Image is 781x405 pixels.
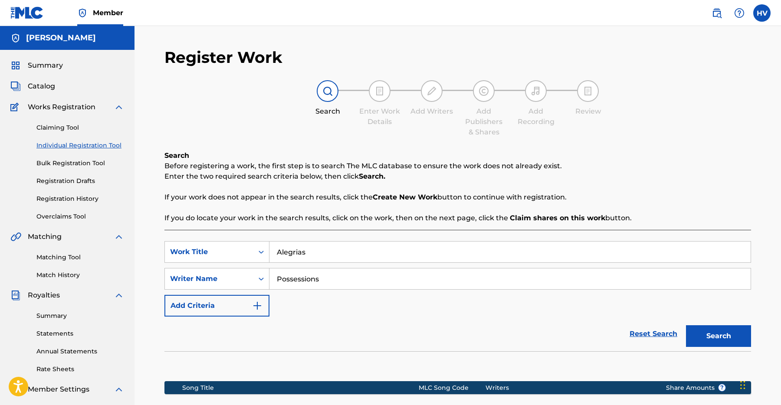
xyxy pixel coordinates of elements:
a: SummarySummary [10,60,63,71]
div: Add Writers [410,106,453,117]
a: Overclaims Tool [36,212,124,221]
div: Work Title [170,247,248,257]
a: Reset Search [625,324,682,343]
strong: Search. [359,172,385,180]
button: Add Criteria [164,295,269,317]
p: If your work does not appear in the search results, click the button to continue with registration. [164,192,751,202]
div: Add Publishers & Shares [462,106,505,137]
img: step indicator icon for Review [583,86,593,96]
a: Claiming Tool [36,123,124,132]
img: step indicator icon for Enter Work Details [374,86,385,96]
a: Bulk Registration Tool [36,159,124,168]
h2: Register Work [164,48,282,67]
a: Registration Drafts [36,176,124,186]
form: Search Form [164,241,751,351]
div: Add Recording [514,106,558,127]
h5: Hugo Vargas-Zesati [26,33,96,43]
iframe: Resource Center [757,268,781,338]
img: search [712,8,722,18]
span: Works Registration [28,102,95,112]
img: Royalties [10,290,21,300]
img: expand [114,290,124,300]
img: expand [114,384,124,395]
img: step indicator icon for Add Recording [531,86,541,96]
div: Writers [486,383,653,392]
p: Before registering a work, the first step is to search The MLC database to ensure the work does n... [164,161,751,171]
strong: Create New Work [373,193,437,201]
div: Help [731,4,748,22]
div: Search [306,106,349,117]
img: expand [114,232,124,242]
a: Registration History [36,194,124,203]
img: 9d2ae6d4665cec9f34b9.svg [252,300,263,311]
div: Song Title [182,383,419,392]
a: Individual Registration Tool [36,141,124,150]
span: Summary [28,60,63,71]
p: If you do locate your work in the search results, click on the work, then on the next page, click... [164,213,751,223]
div: Review [566,106,610,117]
a: Rate Sheets [36,365,124,374]
div: Drag [740,372,745,398]
span: Member [93,8,123,18]
a: Summary [36,311,124,320]
iframe: Chat Widget [738,363,781,405]
span: Member Settings [28,384,89,395]
a: Match History [36,271,124,280]
img: Catalog [10,81,21,91]
span: Catalog [28,81,55,91]
img: step indicator icon for Search [322,86,333,96]
span: Share Amounts [666,383,726,392]
img: Works Registration [10,102,22,112]
a: Matching Tool [36,253,124,262]
img: Accounts [10,33,21,43]
img: step indicator icon for Add Writers [427,86,437,96]
div: Writer Name [170,274,248,284]
span: Matching [28,232,62,242]
a: Annual Statements [36,347,124,356]
p: Enter the two required search criteria below, then click [164,171,751,182]
img: help [734,8,745,18]
img: step indicator icon for Add Publishers & Shares [479,86,489,96]
a: CatalogCatalog [10,81,55,91]
img: MLC Logo [10,7,44,19]
span: ? [719,384,725,391]
img: Summary [10,60,21,71]
button: Search [686,325,751,347]
a: Public Search [708,4,725,22]
div: MLC Song Code [419,383,486,392]
img: expand [114,102,124,112]
strong: Claim shares on this work [510,214,605,222]
span: Royalties [28,290,60,300]
img: Top Rightsholder [77,8,88,18]
img: Matching [10,232,21,242]
div: Enter Work Details [358,106,401,127]
div: User Menu [753,4,771,22]
a: Statements [36,329,124,338]
b: Search [164,151,189,160]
